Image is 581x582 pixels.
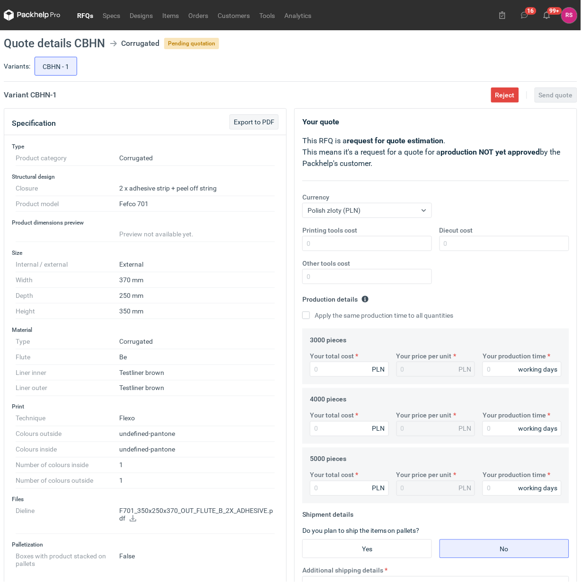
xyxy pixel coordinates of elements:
[12,173,279,181] h3: Structural design
[12,326,279,334] h3: Material
[119,150,275,166] dd: Corrugated
[302,566,383,575] label: Additional shipping details
[4,89,57,101] h2: Variant CBHN - 1
[16,334,119,349] dt: Type
[229,114,279,130] button: Export to PDF
[12,249,279,257] h3: Size
[539,8,555,23] button: 99+
[519,424,558,434] div: working days
[519,484,558,493] div: working days
[539,92,573,98] span: Send quote
[483,481,562,496] input: 0
[16,381,119,396] dt: Liner outer
[302,259,350,268] label: Other tools cost
[158,9,184,21] a: Items
[302,311,454,320] label: Apply the same production time to all quantities
[12,112,56,135] button: Specification
[302,292,369,303] legend: Production details
[119,230,194,238] span: Preview not available yet.
[16,272,119,288] dt: Width
[302,507,353,519] legend: Shipment details
[441,148,540,156] strong: production NOT yet approved
[16,150,119,166] dt: Product category
[372,365,385,374] div: PLN
[483,411,546,420] label: Your production time
[16,304,119,319] dt: Height
[16,549,119,568] dt: Boxes with product stacked on pallets
[12,541,279,549] h3: Palletization
[396,470,452,480] label: Your price per unit
[310,421,389,436] input: 0
[12,219,279,226] h3: Product dimensions preview
[121,38,159,49] div: Corrugated
[119,181,275,196] dd: 2 x adhesive strip + peel off string
[302,192,329,202] label: Currency
[119,473,275,489] dd: 1
[119,426,275,442] dd: undefined-pantone
[562,8,577,23] button: RS
[458,424,471,434] div: PLN
[119,507,275,523] p: F701_350x250x370_OUT_FLUTE_B_2X_ADHESIVE.pdf
[4,61,30,71] label: Variants:
[491,87,519,103] button: Reject
[4,38,105,49] h1: Quote details CBHN
[372,424,385,434] div: PLN
[310,481,389,496] input: 0
[310,332,346,344] legend: 3000 pieces
[458,484,471,493] div: PLN
[302,269,432,284] input: 0
[302,226,357,235] label: Printing tools cost
[16,257,119,272] dt: Internal / external
[372,484,385,493] div: PLN
[164,38,219,49] span: Pending quotation
[16,442,119,458] dt: Colours inside
[125,9,158,21] a: Designs
[119,304,275,319] dd: 350 mm
[396,351,452,361] label: Your price per unit
[310,470,354,480] label: Your total cost
[16,349,119,365] dt: Flute
[440,236,569,251] input: 0
[302,117,339,126] strong: Your quote
[16,196,119,212] dt: Product model
[517,8,532,23] button: 16
[280,9,316,21] a: Analytics
[119,549,275,568] dd: False
[119,288,275,304] dd: 250 mm
[562,8,577,23] div: Rafał Stani
[119,272,275,288] dd: 370 mm
[302,527,420,535] label: Do you plan to ship the items on pallets?
[16,473,119,489] dt: Number of colours outside
[519,365,558,374] div: working days
[440,226,473,235] label: Diecut cost
[119,458,275,473] dd: 1
[16,365,119,381] dt: Liner inner
[35,57,77,76] label: CBHN - 1
[16,411,119,426] dt: Technique
[16,504,119,534] dt: Dieline
[458,365,471,374] div: PLN
[12,143,279,150] h3: Type
[234,119,274,125] span: Export to PDF
[119,334,275,349] dd: Corrugated
[483,470,546,480] label: Your production time
[495,92,515,98] span: Reject
[483,362,562,377] input: 0
[4,9,61,21] svg: Packhelp Pro
[16,288,119,304] dt: Depth
[310,452,346,463] legend: 5000 pieces
[347,136,444,145] strong: request for quote estimation
[396,411,452,420] label: Your price per unit
[119,349,275,365] dd: Be
[119,411,275,426] dd: Flexo
[310,411,354,420] label: Your total cost
[302,135,569,169] p: This RFQ is a . This means it's a request for a quote for a by the Packhelp's customer.
[213,9,255,21] a: Customers
[16,426,119,442] dt: Colours outside
[535,87,577,103] button: Send quote
[119,196,275,212] dd: Fefco 701
[119,442,275,458] dd: undefined-pantone
[12,403,279,411] h3: Print
[16,458,119,473] dt: Number of colours inside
